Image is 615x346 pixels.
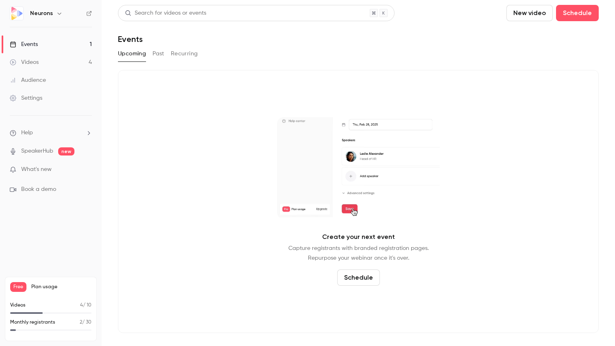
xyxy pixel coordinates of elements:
span: 2 [80,320,82,325]
img: Neurons [10,7,23,20]
span: Help [21,129,33,137]
button: New video [506,5,553,21]
div: Search for videos or events [125,9,206,18]
div: Videos [10,58,39,66]
button: Past [153,47,164,60]
div: Audience [10,76,46,84]
iframe: Noticeable Trigger [82,166,92,173]
p: / 30 [80,319,92,326]
button: Recurring [171,47,198,60]
div: Settings [10,94,42,102]
li: help-dropdown-opener [10,129,92,137]
p: / 10 [80,302,92,309]
a: SpeakerHub [21,147,53,155]
div: Events [10,40,38,48]
button: Schedule [556,5,599,21]
p: Monthly registrants [10,319,55,326]
h6: Neurons [30,9,53,18]
span: new [58,147,74,155]
button: Upcoming [118,47,146,60]
span: Plan usage [31,284,92,290]
p: Videos [10,302,26,309]
p: Create your next event [322,232,395,242]
button: Schedule [337,269,380,286]
span: Book a demo [21,185,56,194]
span: What's new [21,165,52,174]
h1: Events [118,34,143,44]
span: Free [10,282,26,292]
span: 4 [80,303,83,308]
p: Capture registrants with branded registration pages. Repurpose your webinar once it's over. [288,243,429,263]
